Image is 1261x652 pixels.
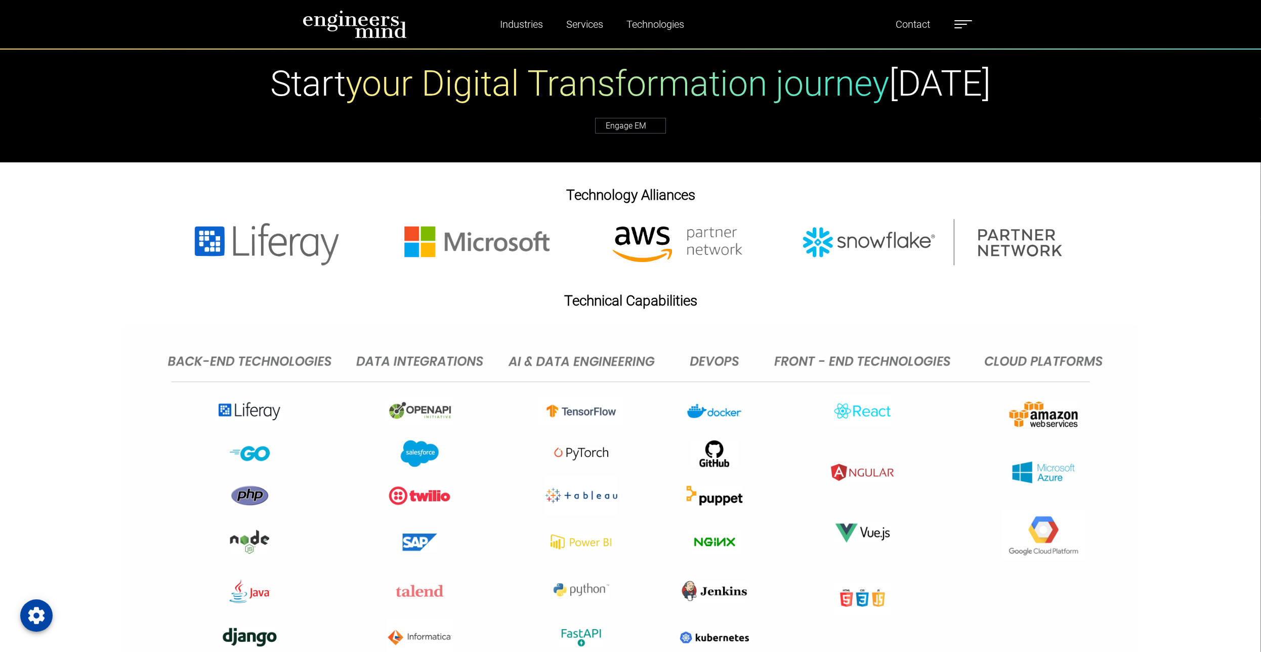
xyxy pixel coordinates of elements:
span: your Digital Transformation journey [346,63,889,104]
a: Technologies [622,13,688,36]
img: logos [158,219,1104,267]
h1: Start [DATE] [270,62,991,105]
img: logo [303,10,407,38]
a: Contact [892,13,934,36]
a: Engage EM [595,118,666,134]
a: Services [562,13,607,36]
a: Industries [496,13,547,36]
